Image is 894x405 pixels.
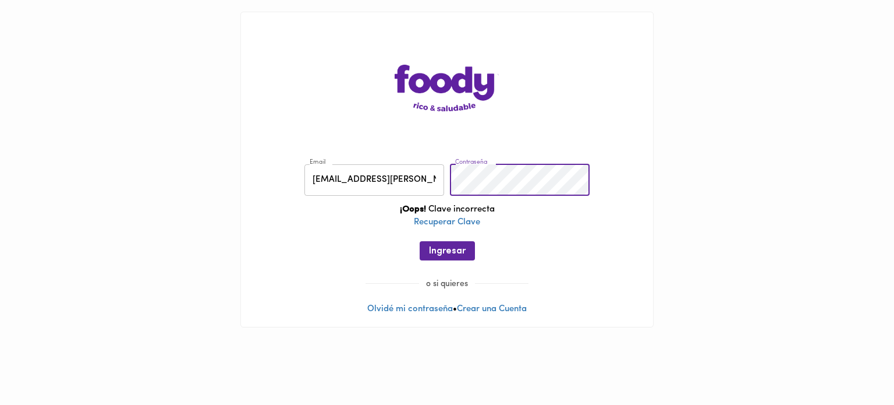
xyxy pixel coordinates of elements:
[304,164,444,196] input: pepitoperez@gmail.com
[419,280,475,288] span: o si quieres
[241,12,653,327] div: •
[420,241,475,260] button: Ingresar
[395,65,499,111] img: logo-main-page.png
[457,305,527,314] a: Crear una Cuenta
[367,305,453,314] a: Olvidé mi contraseña
[429,246,466,257] span: Ingresar
[400,205,426,214] b: ¡Oops!
[826,337,882,393] iframe: Messagebird Livechat Widget
[414,218,480,227] a: Recuperar Clave
[253,203,641,241] div: Clave incorrecta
